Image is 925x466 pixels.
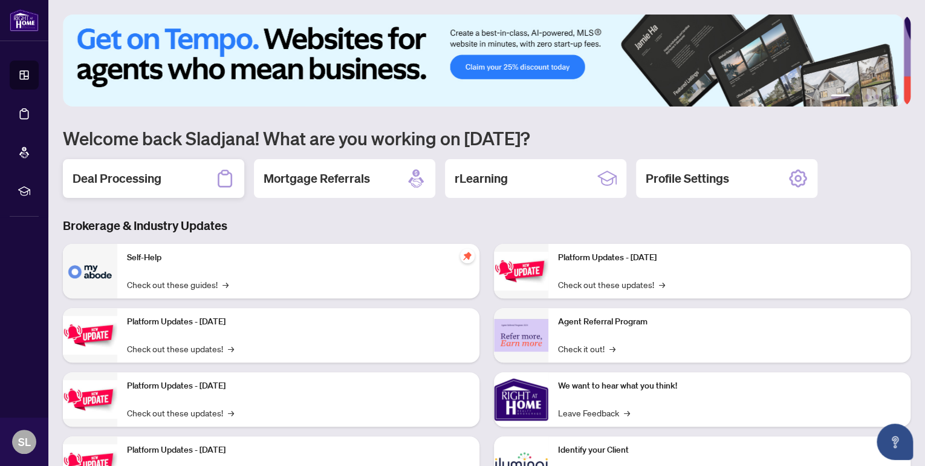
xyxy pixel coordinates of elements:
[63,380,117,418] img: Platform Updates - July 21, 2025
[884,94,889,99] button: 5
[63,244,117,298] img: Self-Help
[865,94,869,99] button: 3
[558,444,901,457] p: Identify your Client
[228,342,234,355] span: →
[127,251,470,264] p: Self-Help
[228,406,234,419] span: →
[659,278,665,291] span: →
[494,252,548,290] img: Platform Updates - June 23, 2025
[127,315,470,329] p: Platform Updates - [DATE]
[494,372,548,427] img: We want to hear what you think!
[874,94,879,99] button: 4
[127,342,234,355] a: Check out these updates!→
[10,9,39,31] img: logo
[264,170,370,187] h2: Mortgage Referrals
[460,249,475,263] span: pushpin
[63,217,910,234] h3: Brokerage & Industry Updates
[127,379,470,393] p: Platform Updates - [DATE]
[877,424,913,460] button: Open asap
[831,94,850,99] button: 1
[222,278,229,291] span: →
[494,319,548,352] img: Agent Referral Program
[127,406,234,419] a: Check out these updates!→
[558,278,665,291] a: Check out these updates!→
[73,170,161,187] h2: Deal Processing
[558,315,901,329] p: Agent Referral Program
[455,170,508,187] h2: rLearning
[127,444,470,457] p: Platform Updates - [DATE]
[18,433,31,450] span: SL
[63,15,903,107] img: Slide 0
[558,406,630,419] a: Leave Feedback→
[558,251,901,264] p: Platform Updates - [DATE]
[609,342,615,355] span: →
[624,406,630,419] span: →
[63,126,910,149] h1: Welcome back Sladjana! What are you working on [DATE]?
[894,94,898,99] button: 6
[63,316,117,354] img: Platform Updates - September 16, 2025
[127,278,229,291] a: Check out these guides!→
[558,342,615,355] a: Check it out!→
[855,94,860,99] button: 2
[558,379,901,393] p: We want to hear what you think!
[646,170,729,187] h2: Profile Settings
